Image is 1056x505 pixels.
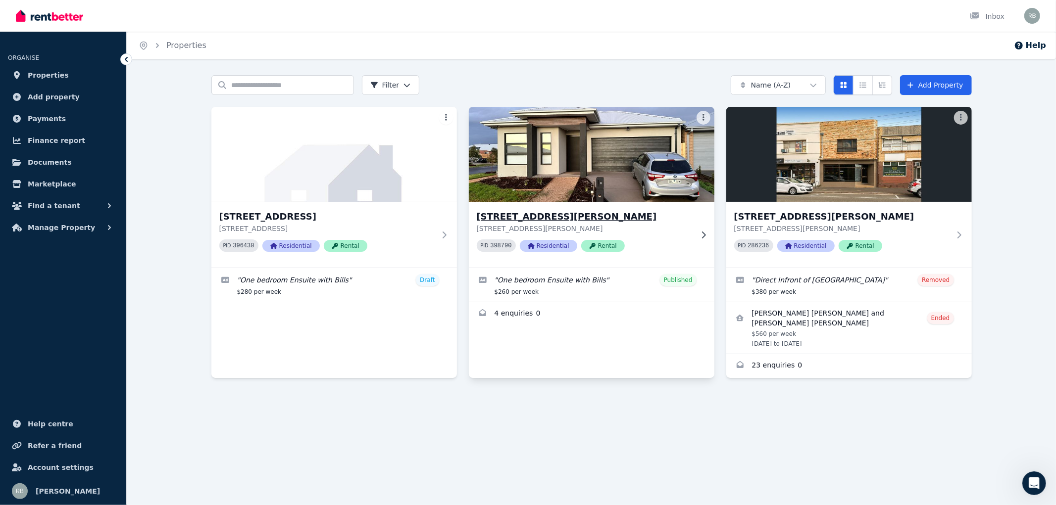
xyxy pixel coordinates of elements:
[116,312,185,332] button: Something else
[734,224,950,233] p: [STREET_ADDRESS][PERSON_NAME]
[28,418,73,430] span: Help centre
[520,240,577,252] span: Residential
[28,91,80,103] span: Add property
[370,80,400,90] span: Filter
[777,240,835,252] span: Residential
[16,63,154,73] div: Hey there 👋 Welcome to RentBetter!
[127,32,218,59] nav: Breadcrumb
[211,268,457,302] a: Edit listing: One bedroom Ensuite with Bills
[731,75,826,95] button: Name (A-Z)
[8,109,118,129] a: Payments
[8,87,118,107] a: Add property
[469,107,714,268] a: 8 Rumford St, Thornhill Park[STREET_ADDRESS][PERSON_NAME][STREET_ADDRESS][PERSON_NAME]PID 398790R...
[52,238,186,258] button: I'm a landlord looking for a tenant
[1024,8,1040,24] img: Ravi Beniwal
[16,78,154,107] div: On RentBetter, taking control and managing your property is easier than ever before.
[8,436,118,456] a: Refer a friend
[490,242,511,249] code: 398790
[751,80,791,90] span: Name (A-Z)
[48,5,131,12] h1: The RentBetter Team
[36,485,100,497] span: [PERSON_NAME]
[166,41,206,50] a: Properties
[581,240,625,252] span: Rental
[8,57,162,127] div: Hey there 👋 Welcome to RentBetter!On RentBetter, taking control and managing your property is eas...
[1022,471,1046,495] iframe: Intercom live chat
[362,75,420,95] button: Filter
[28,113,66,125] span: Payments
[219,210,435,224] h3: [STREET_ADDRESS]
[28,461,94,473] span: Account settings
[8,131,118,150] a: Finance report
[834,75,854,95] button: Card view
[174,4,192,22] div: Close
[28,69,69,81] span: Properties
[477,210,693,224] h3: [STREET_ADDRESS][PERSON_NAME]
[8,54,39,61] span: ORGANISE
[28,135,85,146] span: Finance report
[6,4,25,23] button: go back
[211,107,457,202] img: 4 Watton St, Strathtulloh
[28,200,80,212] span: Find a tenant
[128,287,185,307] button: I'm a tenant
[211,107,457,268] a: 4 Watton St, Strathtulloh[STREET_ADDRESS][STREET_ADDRESS]PID 396430ResidentialRental
[954,111,968,125] button: More options
[262,240,320,252] span: Residential
[28,178,76,190] span: Marketplace
[853,75,873,95] button: Compact list view
[8,414,118,434] a: Help centre
[726,268,972,302] a: Edit listing: Direct Infront of Oakleigh Railway Station
[839,240,882,252] span: Rental
[28,440,82,452] span: Refer a friend
[223,243,231,248] small: PID
[219,224,435,233] p: [STREET_ADDRESS]
[726,302,972,354] a: View details for Antonio Enrique Saavedra Poblete and Alcayaga Burgos Miguel Angel
[155,4,174,23] button: Home
[7,287,128,307] button: I'm looking to sell my property
[1014,40,1046,51] button: Help
[834,75,892,95] div: View options
[16,129,107,135] div: The RentBetter Team • [DATE]
[726,107,972,268] a: 16 Haughton Road, Oakleigh[STREET_ADDRESS][PERSON_NAME][STREET_ADDRESS][PERSON_NAME]PID 286236Res...
[324,240,367,252] span: Rental
[726,354,972,378] a: Enquiries for 16 Haughton Road, Oakleigh
[28,222,95,233] span: Manage Property
[8,65,118,85] a: Properties
[8,218,118,237] button: Manage Property
[697,111,710,125] button: More options
[16,112,154,120] b: What can we help you with [DATE]?
[8,57,190,149] div: The RentBetter Team says…
[481,243,489,248] small: PID
[439,111,453,125] button: More options
[29,263,185,282] button: I'm a landlord and already have a tenant
[8,196,118,216] button: Find a tenant
[748,242,769,249] code: 286236
[970,11,1005,21] div: Inbox
[469,302,714,326] a: Enquiries for 8 Rumford St, Thornhill Park
[8,174,118,194] a: Marketplace
[726,107,972,202] img: 16 Haughton Road, Oakleigh
[872,75,892,95] button: Expanded list view
[16,8,83,23] img: RentBetter
[8,152,118,172] a: Documents
[738,243,746,248] small: PID
[734,210,950,224] h3: [STREET_ADDRESS][PERSON_NAME]
[233,242,254,249] code: 396430
[469,268,714,302] a: Edit listing: One bedroom Ensuite with Bills
[48,12,123,22] p: The team can also help
[12,483,28,499] img: Ravi Beniwal
[8,458,118,477] a: Account settings
[477,224,693,233] p: [STREET_ADDRESS][PERSON_NAME]
[462,104,720,204] img: 8 Rumford St, Thornhill Park
[28,5,44,21] img: Profile image for The RentBetter Team
[28,156,72,168] span: Documents
[900,75,972,95] a: Add Property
